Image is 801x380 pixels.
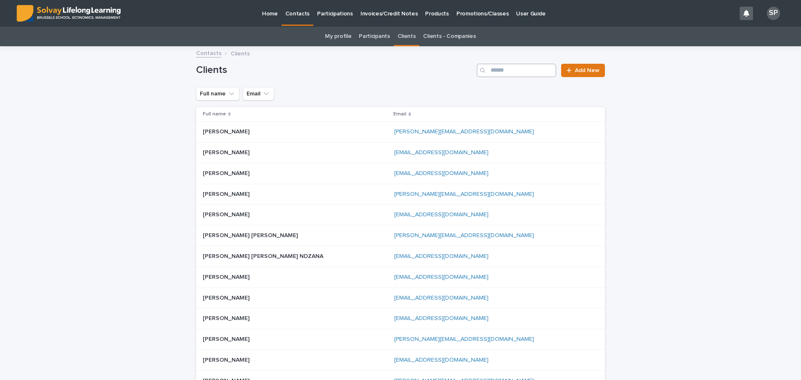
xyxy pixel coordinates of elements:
p: [PERSON_NAME] [PERSON_NAME] NDZANA [203,251,325,260]
a: [PERSON_NAME][EMAIL_ADDRESS][DOMAIN_NAME] [394,129,534,135]
a: My profile [325,27,351,46]
a: [EMAIL_ADDRESS][DOMAIN_NAME] [394,212,489,217]
p: Full name [203,110,226,119]
tr: [PERSON_NAME][PERSON_NAME] [EMAIL_ADDRESS][DOMAIN_NAME] [196,308,605,329]
p: [PERSON_NAME] [203,293,251,302]
tr: [PERSON_NAME][PERSON_NAME] [EMAIL_ADDRESS][DOMAIN_NAME] [196,267,605,287]
tr: [PERSON_NAME][PERSON_NAME] [PERSON_NAME][EMAIL_ADDRESS][DOMAIN_NAME] [196,184,605,205]
a: [PERSON_NAME][EMAIL_ADDRESS][DOMAIN_NAME] [394,232,534,238]
tr: [PERSON_NAME][PERSON_NAME] [EMAIL_ADDRESS][DOMAIN_NAME] [196,287,605,308]
span: Add New [575,67,599,73]
a: [EMAIL_ADDRESS][DOMAIN_NAME] [394,315,489,321]
a: Add New [561,64,605,77]
a: [EMAIL_ADDRESS][DOMAIN_NAME] [394,170,489,176]
p: [PERSON_NAME] [203,355,251,364]
button: Full name [196,87,239,100]
a: Contacts [196,48,222,57]
p: Clients [231,48,250,57]
a: [PERSON_NAME][EMAIL_ADDRESS][DOMAIN_NAME] [394,191,534,197]
a: Clients - Companies [423,27,476,46]
tr: [PERSON_NAME][PERSON_NAME] [PERSON_NAME][EMAIL_ADDRESS][DOMAIN_NAME] [196,329,605,350]
a: [PERSON_NAME][EMAIL_ADDRESS][DOMAIN_NAME] [394,336,534,342]
tr: [PERSON_NAME] [PERSON_NAME] NDZANA[PERSON_NAME] [PERSON_NAME] NDZANA [EMAIL_ADDRESS][DOMAIN_NAME] [196,246,605,267]
img: ED0IkcNQHGZZMpCVrDht [17,5,121,22]
a: Clients [398,27,416,46]
p: Email [393,110,406,119]
p: [PERSON_NAME] [PERSON_NAME] [203,230,300,239]
p: [PERSON_NAME] [203,127,251,135]
p: [PERSON_NAME] [203,334,251,343]
a: [EMAIL_ADDRESS][DOMAIN_NAME] [394,357,489,363]
button: Email [243,87,274,100]
p: [PERSON_NAME] [203,210,251,218]
a: Participants [359,27,390,46]
tr: [PERSON_NAME][PERSON_NAME] [EMAIL_ADDRESS][DOMAIN_NAME] [196,350,605,370]
tr: [PERSON_NAME][PERSON_NAME] [EMAIL_ADDRESS][DOMAIN_NAME] [196,163,605,184]
p: [PERSON_NAME] [203,272,251,281]
a: [EMAIL_ADDRESS][DOMAIN_NAME] [394,274,489,280]
tr: [PERSON_NAME][PERSON_NAME] [EMAIL_ADDRESS][DOMAIN_NAME] [196,142,605,163]
a: [EMAIL_ADDRESS][DOMAIN_NAME] [394,150,489,155]
tr: [PERSON_NAME][PERSON_NAME] [EMAIL_ADDRESS][DOMAIN_NAME] [196,205,605,225]
div: SP [767,7,780,20]
p: [PERSON_NAME] [203,168,251,177]
tr: [PERSON_NAME][PERSON_NAME] [PERSON_NAME][EMAIL_ADDRESS][DOMAIN_NAME] [196,122,605,142]
tr: [PERSON_NAME] [PERSON_NAME][PERSON_NAME] [PERSON_NAME] [PERSON_NAME][EMAIL_ADDRESS][DOMAIN_NAME] [196,225,605,246]
h1: Clients [196,64,474,76]
a: [EMAIL_ADDRESS][DOMAIN_NAME] [394,253,489,259]
p: [PERSON_NAME] [203,189,251,198]
input: Search [477,64,556,77]
p: [PERSON_NAME] [203,147,251,156]
p: [PERSON_NAME] [203,313,251,322]
a: [EMAIL_ADDRESS][DOMAIN_NAME] [394,295,489,301]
